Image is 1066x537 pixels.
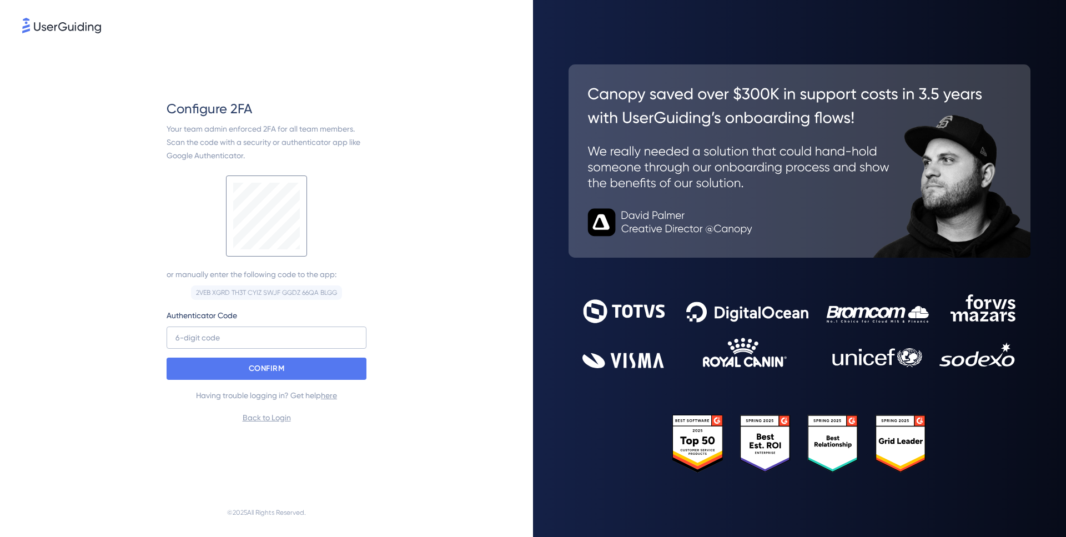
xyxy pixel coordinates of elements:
[167,327,366,349] input: 6-digit code
[196,288,337,297] div: 2VEB XGRD TH3T CYIZ SWJF GGDZ 66QA BLGG
[243,413,291,422] a: Back to Login
[321,389,337,402] a: here
[249,360,285,378] p: CONFIRM
[569,64,1030,258] img: 26c0aa7c25a843aed4baddd2b5e0fa68.svg
[167,124,362,160] span: Your team admin enforced 2FA for all team members. Scan the code with a security or authenticator...
[196,389,337,402] span: Having trouble logging in? Get help
[167,100,252,118] span: Configure 2FA
[672,415,927,473] img: 25303e33045975176eb484905ab012ff.svg
[167,270,336,279] span: or manually enter the following code to the app:
[227,506,306,519] span: © 2025 All Rights Reserved.
[167,309,366,322] label: Authenticator Code
[22,18,101,33] img: 8faab4ba6bc7696a72372aa768b0286c.svg
[582,294,1017,368] img: 9302ce2ac39453076f5bc0f2f2ca889b.svg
